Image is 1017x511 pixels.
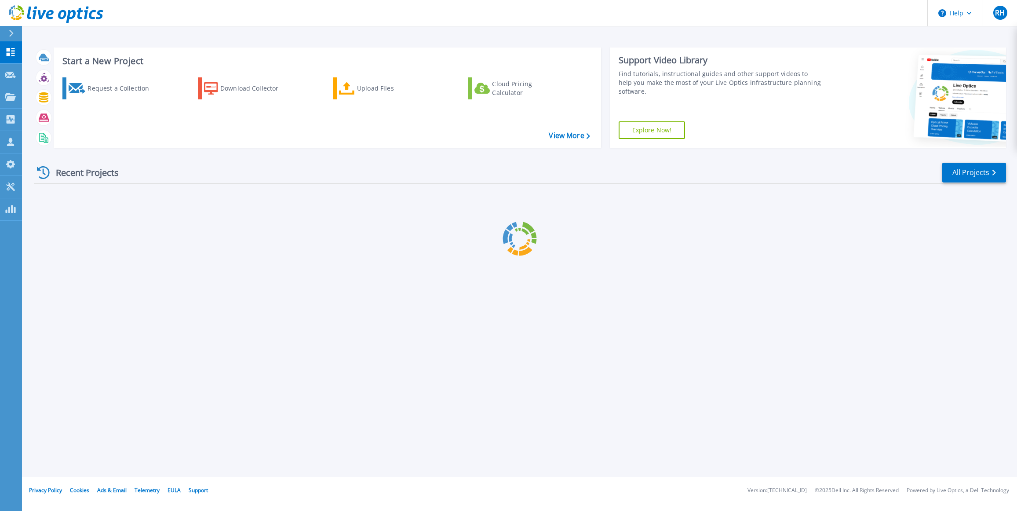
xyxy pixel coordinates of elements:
[995,9,1005,16] span: RH
[62,77,160,99] a: Request a Collection
[907,488,1009,493] li: Powered by Live Optics, a Dell Technology
[34,162,131,183] div: Recent Projects
[62,56,590,66] h3: Start a New Project
[168,486,181,494] a: EULA
[619,121,685,139] a: Explore Now!
[189,486,208,494] a: Support
[87,80,158,97] div: Request a Collection
[549,131,590,140] a: View More
[492,80,562,97] div: Cloud Pricing Calculator
[70,486,89,494] a: Cookies
[357,80,427,97] div: Upload Files
[815,488,899,493] li: © 2025 Dell Inc. All Rights Reserved
[29,486,62,494] a: Privacy Policy
[220,80,291,97] div: Download Collector
[619,69,823,96] div: Find tutorials, instructional guides and other support videos to help you make the most of your L...
[333,77,431,99] a: Upload Files
[135,486,160,494] a: Telemetry
[747,488,807,493] li: Version: [TECHNICAL_ID]
[468,77,566,99] a: Cloud Pricing Calculator
[942,163,1006,182] a: All Projects
[198,77,296,99] a: Download Collector
[97,486,127,494] a: Ads & Email
[619,55,823,66] div: Support Video Library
